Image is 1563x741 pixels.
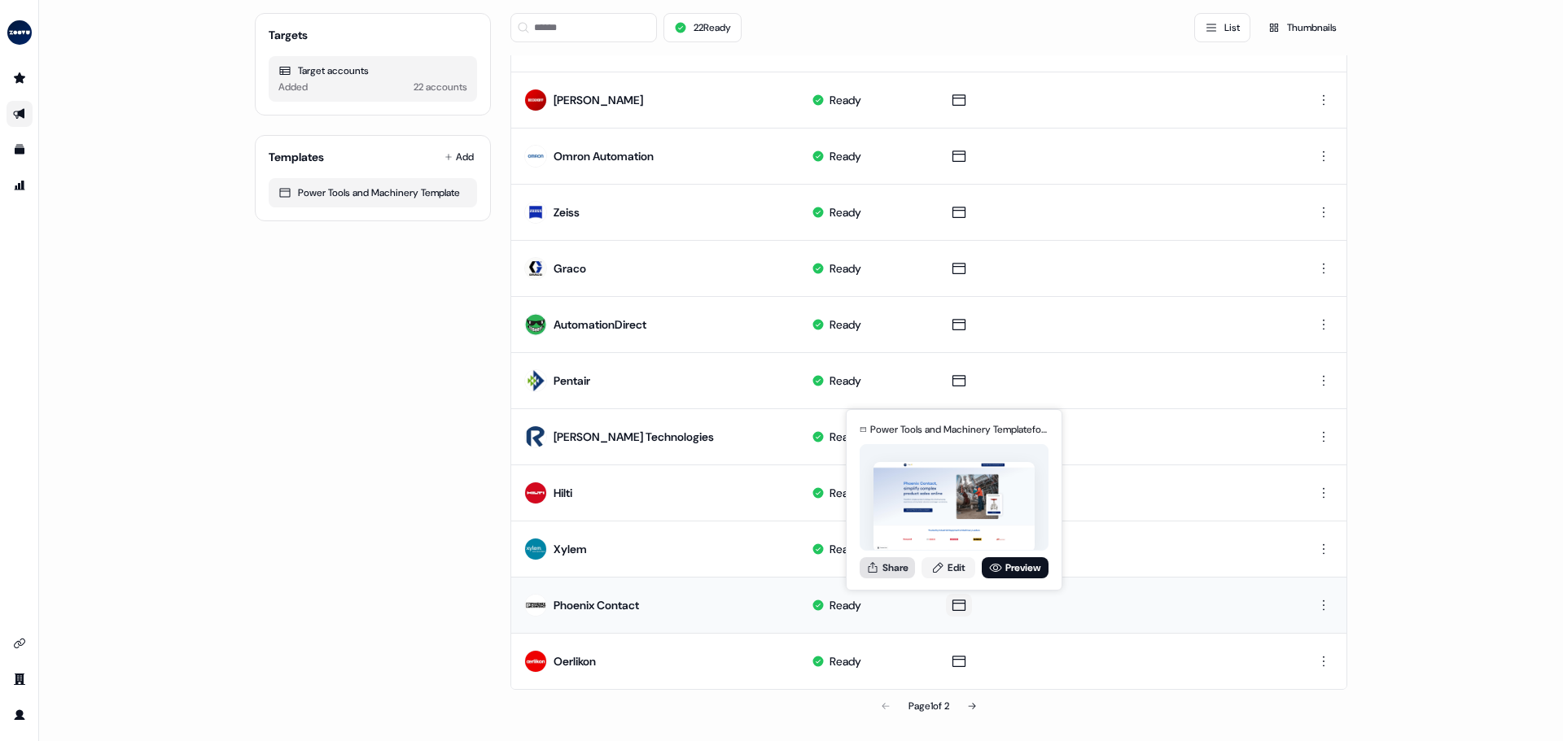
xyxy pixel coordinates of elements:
[414,79,467,95] div: 22 accounts
[830,429,861,445] div: Ready
[554,148,654,164] div: Omron Automation
[7,666,33,692] a: Go to team
[278,79,308,95] div: Added
[830,260,861,277] div: Ready
[830,148,861,164] div: Ready
[441,146,477,168] button: Add
[7,172,33,198] a: Go to attribution
[269,27,308,43] div: Targets
[908,698,949,714] div: Page 1 of 2
[830,92,861,108] div: Ready
[830,597,861,613] div: Ready
[7,101,33,127] a: Go to outbound experience
[554,92,643,108] div: [PERSON_NAME]
[870,421,1049,438] div: Power Tools and Machinery Template for Phoenix Contact
[830,373,861,389] div: Ready
[830,541,861,557] div: Ready
[278,185,467,201] div: Power Tools and Machinery Template
[830,653,861,669] div: Ready
[860,557,915,578] button: Share
[830,204,861,220] div: Ready
[554,541,587,557] div: Xylem
[1194,13,1250,42] button: List
[278,63,467,79] div: Target accounts
[554,373,590,389] div: Pentair
[1257,13,1347,42] button: Thumbnails
[922,557,975,578] a: Edit
[7,702,33,728] a: Go to profile
[873,462,1035,552] img: asset preview
[982,557,1049,578] a: Preview
[554,260,586,277] div: Graco
[554,316,646,333] div: AutomationDirect
[7,630,33,656] a: Go to integrations
[554,597,639,613] div: Phoenix Contact
[830,316,861,333] div: Ready
[269,149,324,165] div: Templates
[554,429,714,445] div: [PERSON_NAME] Technologies
[7,137,33,163] a: Go to templates
[554,204,580,220] div: Zeiss
[554,485,572,501] div: Hilti
[663,13,742,42] button: 22Ready
[554,653,596,669] div: Oerlikon
[830,485,861,501] div: Ready
[7,65,33,91] a: Go to prospects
